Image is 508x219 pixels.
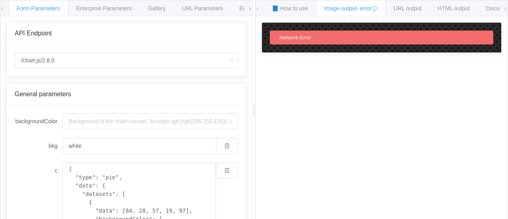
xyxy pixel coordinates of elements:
[272,5,308,12] span: 📘 How to use
[239,5,273,12] span: Environments
[62,138,216,154] input: Background of the chart canvas. Accepts rgb (rgb(255,255,120)), colors (red), and url-encoded hex...
[15,138,62,154] label: bkg
[15,52,238,68] input: Select
[394,5,421,12] span: URL output
[15,91,71,97] span: General parameters
[148,5,165,12] span: Gallery
[357,5,377,12] span: - error
[15,163,62,178] label: c
[62,113,238,129] input: Background of the chart canvas. Accepts rgb (rgb(255,255,120)), colors (red), and url-encoded hex...
[324,5,377,12] span: Image output
[182,5,223,12] span: URL Parameters
[279,35,311,41] span: Network Error
[15,30,52,37] span: API Endpoint
[76,5,132,12] span: Enterprise Parameters
[17,5,60,12] span: Form Parameters
[15,113,62,129] label: backgroundColor
[438,5,470,12] span: HTML output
